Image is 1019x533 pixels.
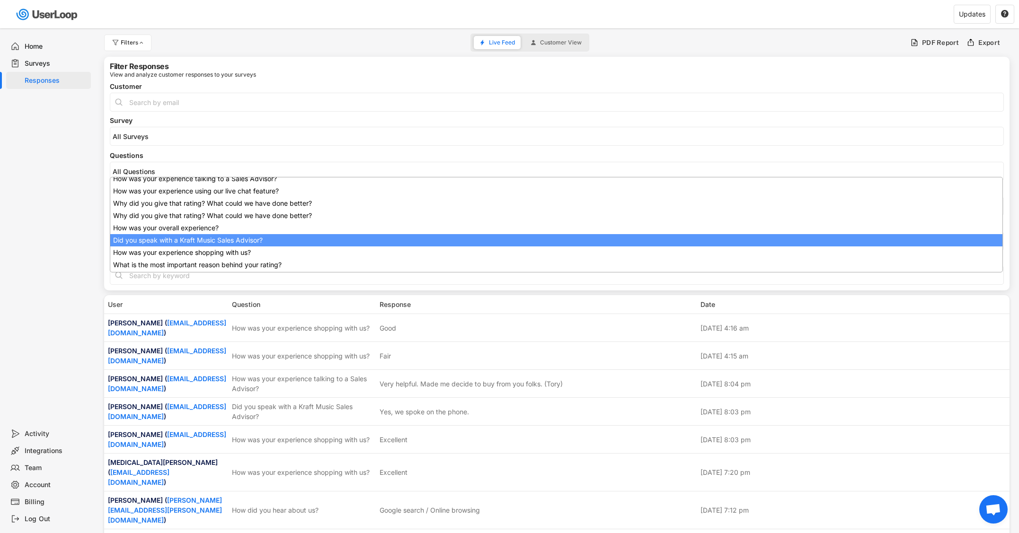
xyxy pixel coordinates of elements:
[380,323,396,333] div: Good
[25,59,87,68] div: Surveys
[489,40,515,45] span: Live Feed
[700,323,1006,333] div: [DATE] 4:16 am
[25,515,87,524] div: Log Out
[110,62,168,70] div: Filter Responses
[25,463,87,472] div: Team
[108,468,169,486] a: [EMAIL_ADDRESS][DOMAIN_NAME]
[110,197,1002,210] li: Why did you give that rating? What could we have done better?
[232,467,374,477] div: How was your experience shopping with us?
[232,374,374,393] div: How was your experience talking to a Sales Advisor?
[108,319,226,337] a: [EMAIL_ADDRESS][DOMAIN_NAME]
[700,467,1006,477] div: [DATE] 7:20 pm
[14,5,81,24] img: userloop-logo-01.svg
[232,351,374,361] div: How was your experience shopping with us?
[110,117,1004,124] div: Survey
[110,246,1002,259] li: How was your experience shopping with us?
[232,505,374,515] div: How did you hear about us?
[1001,9,1009,18] text: 
[108,402,226,421] div: [PERSON_NAME] ( )
[232,323,374,333] div: How was your experience shopping with us?
[25,481,87,489] div: Account
[232,402,374,421] div: Did you speak with a Kraft Music Sales Advisor?
[108,318,226,338] div: [PERSON_NAME] ( )
[380,351,391,361] div: Fair
[380,379,563,389] div: Very helpful. Made me decide to buy from you folks. (Tory)
[25,76,87,85] div: Responses
[108,495,226,525] div: [PERSON_NAME] ( )
[110,185,1002,197] li: How was your experience using our live chat feature?
[108,374,226,393] div: [PERSON_NAME] ( )
[380,407,469,417] div: Yes, we spoke on the phone.
[700,505,1006,515] div: [DATE] 7:12 pm
[380,435,408,445] div: Excellent
[110,271,1002,283] li: How did you hear about us?
[110,72,256,78] div: View and analyze customer responses to your surveys
[108,347,226,365] a: [EMAIL_ADDRESS][DOMAIN_NAME]
[108,402,226,420] a: [EMAIL_ADDRESS][DOMAIN_NAME]
[110,152,1004,159] div: Questions
[380,299,695,309] div: Response
[110,173,1002,185] li: How was your experience talking to a Sales Advisor?
[110,222,1002,234] li: How was your overall experience?
[110,210,1002,222] li: Why did you give that rating? What could we have done better?
[113,167,1006,175] input: All Questions
[380,505,480,515] div: Google search / Online browsing
[540,40,582,45] span: Customer View
[700,299,1006,309] div: Date
[25,42,87,51] div: Home
[959,11,985,17] div: Updates
[110,259,1002,271] li: What is the most important reason behind your rating?
[108,375,226,393] a: [EMAIL_ADDRESS][DOMAIN_NAME]
[25,498,87,507] div: Billing
[1001,10,1009,18] button: 
[108,496,222,524] a: [PERSON_NAME][EMAIL_ADDRESS][PERSON_NAME][DOMAIN_NAME]
[525,36,587,49] button: Customer View
[108,346,226,366] div: [PERSON_NAME] ( )
[474,36,521,49] button: Live Feed
[121,40,145,45] div: Filters
[700,379,1006,389] div: [DATE] 8:04 pm
[108,457,226,487] div: [MEDICAL_DATA][PERSON_NAME] ( )
[25,429,87,438] div: Activity
[108,299,226,309] div: User
[978,38,1001,47] div: Export
[110,234,1002,246] li: Did you speak with a Kraft Music Sales Advisor?
[110,266,1004,285] input: Search by keyword
[25,446,87,455] div: Integrations
[232,299,374,309] div: Question
[380,467,408,477] div: Excellent
[232,435,374,445] div: How was your experience shopping with us?
[700,351,1006,361] div: [DATE] 4:15 am
[108,429,226,449] div: [PERSON_NAME] ( )
[700,435,1006,445] div: [DATE] 8:03 pm
[110,83,1004,90] div: Customer
[113,132,1006,140] input: All Surveys
[922,38,959,47] div: PDF Report
[700,407,1006,417] div: [DATE] 8:03 pm
[979,495,1008,524] div: Open chat
[110,93,1004,112] input: Search by email
[108,430,226,448] a: [EMAIL_ADDRESS][DOMAIN_NAME]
